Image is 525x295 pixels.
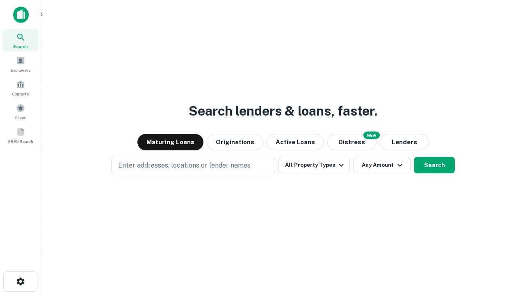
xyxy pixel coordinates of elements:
[13,7,29,23] img: capitalize-icon.png
[13,43,28,50] span: Search
[189,101,377,121] h3: Search lenders & loans, faster.
[8,138,33,145] span: SREO Search
[111,157,275,174] button: Enter addresses, locations or lender names
[2,77,39,99] a: Contacts
[118,161,251,170] p: Enter addresses, locations or lender names
[414,157,455,173] button: Search
[11,67,30,73] span: Borrowers
[353,157,411,173] button: Any Amount
[2,29,39,51] a: Search
[2,53,39,75] a: Borrowers
[380,134,429,150] button: Lenders
[2,100,39,123] a: Saved
[2,124,39,146] a: SREO Search
[12,91,29,97] span: Contacts
[267,134,324,150] button: Active Loans
[15,114,27,121] span: Saved
[363,132,380,139] div: NEW
[327,134,377,150] button: Search distressed loans with lien and other non-mortgage details.
[137,134,203,150] button: Maturing Loans
[484,229,525,269] iframe: Chat Widget
[278,157,350,173] button: All Property Types
[207,134,263,150] button: Originations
